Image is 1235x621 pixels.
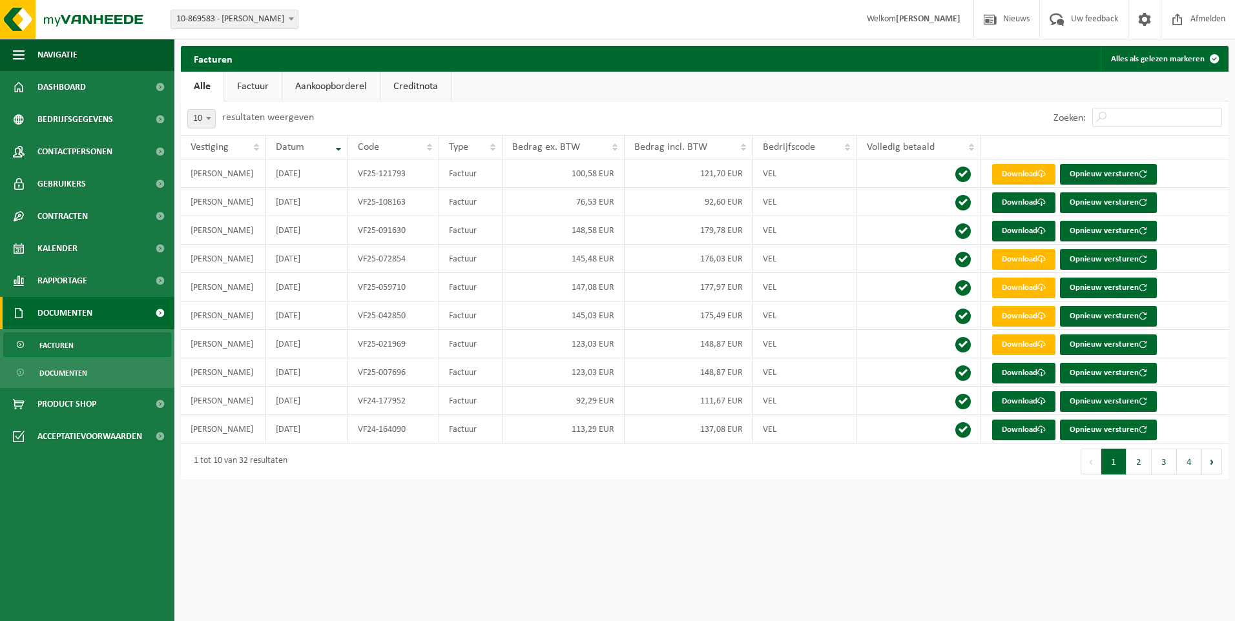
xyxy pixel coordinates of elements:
[181,415,266,443] td: [PERSON_NAME]
[1152,449,1177,474] button: 3
[439,159,503,188] td: Factuur
[753,330,857,358] td: VEL
[439,415,503,443] td: Factuur
[37,136,112,168] span: Contactpersonen
[37,420,142,453] span: Acceptatievoorwaarden
[503,301,625,330] td: 145,03 EUR
[896,14,960,24] strong: [PERSON_NAME]
[266,245,349,273] td: [DATE]
[867,142,935,152] span: Volledig betaald
[992,391,1055,412] a: Download
[439,216,503,245] td: Factuur
[266,387,349,415] td: [DATE]
[439,273,503,301] td: Factuur
[358,142,379,152] span: Code
[753,301,857,330] td: VEL
[503,159,625,188] td: 100,58 EUR
[992,306,1055,327] a: Download
[348,216,439,245] td: VF25-091630
[348,188,439,216] td: VF25-108163
[503,387,625,415] td: 92,29 EUR
[1060,249,1157,270] button: Opnieuw versturen
[181,301,266,330] td: [PERSON_NAME]
[634,142,707,152] span: Bedrag incl. BTW
[348,330,439,358] td: VF25-021969
[503,415,625,443] td: 113,29 EUR
[512,142,580,152] span: Bedrag ex. BTW
[1177,449,1202,474] button: 4
[503,216,625,245] td: 148,58 EUR
[1060,221,1157,241] button: Opnieuw versturen
[181,245,266,273] td: [PERSON_NAME]
[266,159,349,188] td: [DATE]
[503,358,625,387] td: 123,03 EUR
[992,249,1055,270] a: Download
[625,273,753,301] td: 177,97 EUR
[449,142,468,152] span: Type
[266,358,349,387] td: [DATE]
[625,330,753,358] td: 148,87 EUR
[753,358,857,387] td: VEL
[224,72,282,101] a: Factuur
[625,415,753,443] td: 137,08 EUR
[188,110,215,128] span: 10
[992,334,1055,355] a: Download
[1060,278,1157,298] button: Opnieuw versturen
[503,330,625,358] td: 123,03 EUR
[37,297,92,329] span: Documenten
[1101,46,1227,72] button: Alles als gelezen markeren
[1202,449,1222,474] button: Next
[3,360,171,385] a: Documenten
[753,159,857,188] td: VEL
[348,415,439,443] td: VF24-164090
[503,188,625,216] td: 76,53 EUR
[1081,449,1101,474] button: Previous
[191,142,229,152] span: Vestiging
[181,216,266,245] td: [PERSON_NAME]
[37,232,78,265] span: Kalender
[266,216,349,245] td: [DATE]
[276,142,304,152] span: Datum
[266,330,349,358] td: [DATE]
[1060,192,1157,213] button: Opnieuw versturen
[348,245,439,273] td: VF25-072854
[222,112,314,123] label: resultaten weergeven
[348,273,439,301] td: VF25-059710
[503,273,625,301] td: 147,08 EUR
[753,216,857,245] td: VEL
[3,332,171,357] a: Facturen
[37,168,86,200] span: Gebruikers
[181,46,245,71] h2: Facturen
[181,358,266,387] td: [PERSON_NAME]
[1060,420,1157,440] button: Opnieuw versturen
[171,10,298,28] span: 10-869583 - HELBIG - MARKE
[439,330,503,358] td: Factuur
[753,245,857,273] td: VEL
[625,387,753,415] td: 111,67 EUR
[1060,164,1157,185] button: Opnieuw versturen
[181,387,266,415] td: [PERSON_NAME]
[625,245,753,273] td: 176,03 EUR
[1126,449,1152,474] button: 2
[1060,391,1157,412] button: Opnieuw versturen
[37,200,88,232] span: Contracten
[625,301,753,330] td: 175,49 EUR
[181,273,266,301] td: [PERSON_NAME]
[266,188,349,216] td: [DATE]
[1060,334,1157,355] button: Opnieuw versturen
[37,39,78,71] span: Navigatie
[266,273,349,301] td: [DATE]
[625,358,753,387] td: 148,87 EUR
[439,301,503,330] td: Factuur
[992,420,1055,440] a: Download
[753,273,857,301] td: VEL
[753,415,857,443] td: VEL
[439,358,503,387] td: Factuur
[1060,363,1157,383] button: Opnieuw versturen
[1101,449,1126,474] button: 1
[1053,113,1086,123] label: Zoeken:
[266,415,349,443] td: [DATE]
[763,142,815,152] span: Bedrijfscode
[37,388,96,420] span: Product Shop
[439,245,503,273] td: Factuur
